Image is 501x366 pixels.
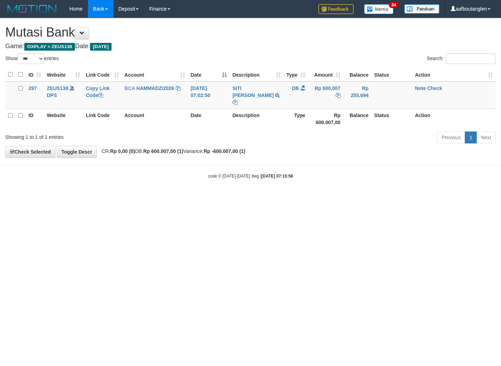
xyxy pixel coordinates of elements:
[336,92,341,98] a: Copy Rp 600,007 to clipboard
[188,68,230,82] th: Date: activate to sort column descending
[86,85,110,98] a: Copy Link Code
[26,109,44,129] th: ID
[343,109,372,129] th: Balance
[44,82,83,109] td: DPS
[412,109,496,129] th: Action
[83,68,122,82] th: Link Code: activate to sort column ascending
[5,53,59,64] label: Show entries
[230,109,284,129] th: Description
[427,85,442,91] a: Check
[208,174,293,179] small: code © [DATE]-[DATE] dwg |
[389,2,398,8] span: 34
[476,131,496,143] a: Next
[446,53,496,64] input: Search:
[308,82,343,109] td: Rp 600,007
[372,109,412,129] th: Status
[261,174,293,179] strong: [DATE] 07:15:58
[5,25,496,39] h1: Mutasi Bank
[427,53,496,64] label: Search:
[57,146,97,158] a: Toggle Descr
[233,85,274,98] a: SITI [PERSON_NAME]
[26,68,44,82] th: ID: activate to sort column ascending
[292,85,299,91] span: DB
[24,43,75,51] span: OXPLAY > ZEUS138
[284,68,308,82] th: Type: activate to sort column ascending
[5,43,496,50] h4: Game: Date:
[404,4,439,14] img: panduan.png
[5,146,56,158] a: Check Selected
[343,68,372,82] th: Balance
[83,109,122,129] th: Link Code
[412,68,496,82] th: Action: activate to sort column ascending
[308,109,343,129] th: Rp 600.007,00
[437,131,465,143] a: Previous
[230,68,284,82] th: Description: activate to sort column ascending
[318,4,354,14] img: Feedback.jpg
[308,68,343,82] th: Amount: activate to sort column ascending
[98,148,245,154] span: CR: DB: Variance:
[18,53,44,64] select: Showentries
[188,82,230,109] td: [DATE] 07:02:50
[110,148,135,154] strong: Rp 0,00 (0)
[44,68,83,82] th: Website: activate to sort column ascending
[364,4,394,14] img: Button%20Memo.svg
[465,131,477,143] a: 1
[188,109,230,129] th: Date
[284,109,308,129] th: Type
[415,85,426,91] a: Note
[90,43,112,51] span: [DATE]
[5,131,203,141] div: Showing 1 to 1 of 1 entries
[125,85,135,91] span: BCA
[233,99,237,105] a: Copy SITI NURLITA SAPIT to clipboard
[28,85,37,91] span: 297
[5,4,59,14] img: MOTION_logo.png
[122,109,188,129] th: Account
[343,82,372,109] td: Rp 255,694
[143,148,183,154] strong: Rp 600.007,00 (1)
[137,85,174,91] a: HAMMADZI2026
[47,85,68,91] a: ZEUS138
[176,85,180,91] a: Copy HAMMADZI2026 to clipboard
[372,68,412,82] th: Status
[204,148,245,154] strong: Rp -600.007,00 (1)
[122,68,188,82] th: Account: activate to sort column ascending
[44,109,83,129] th: Website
